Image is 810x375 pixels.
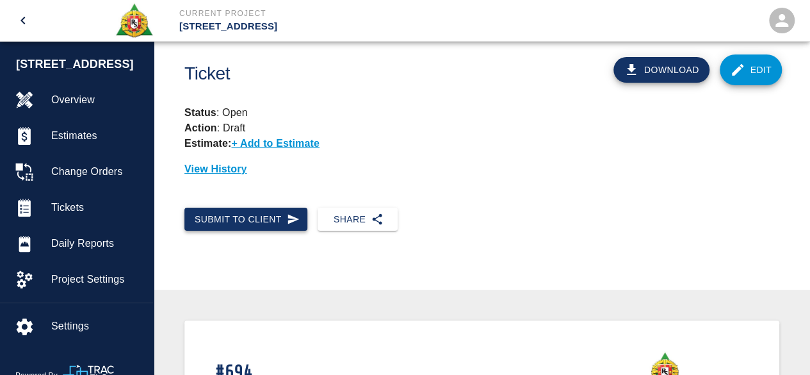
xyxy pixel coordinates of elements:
[51,319,143,334] span: Settings
[184,122,245,133] p: : Draft
[231,138,320,149] p: + Add to Estimate
[51,92,143,108] span: Overview
[184,162,779,177] p: View History
[51,200,143,215] span: Tickets
[51,128,143,144] span: Estimates
[184,138,231,149] strong: Estimate:
[184,122,217,133] strong: Action
[746,313,810,375] iframe: Chat Widget
[613,57,709,83] button: Download
[179,8,474,19] p: Current Project
[51,272,143,287] span: Project Settings
[115,3,154,38] img: Roger & Sons Concrete
[51,236,143,251] span: Daily Reports
[8,5,38,36] button: open drawer
[179,19,474,34] p: [STREET_ADDRESS]
[720,54,782,85] a: Edit
[184,63,527,85] h1: Ticket
[184,208,307,231] button: Submit to Client
[16,56,147,73] span: [STREET_ADDRESS]
[51,164,143,179] span: Change Orders
[318,208,398,231] button: Share
[184,105,779,121] p: : Open
[184,107,216,118] strong: Status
